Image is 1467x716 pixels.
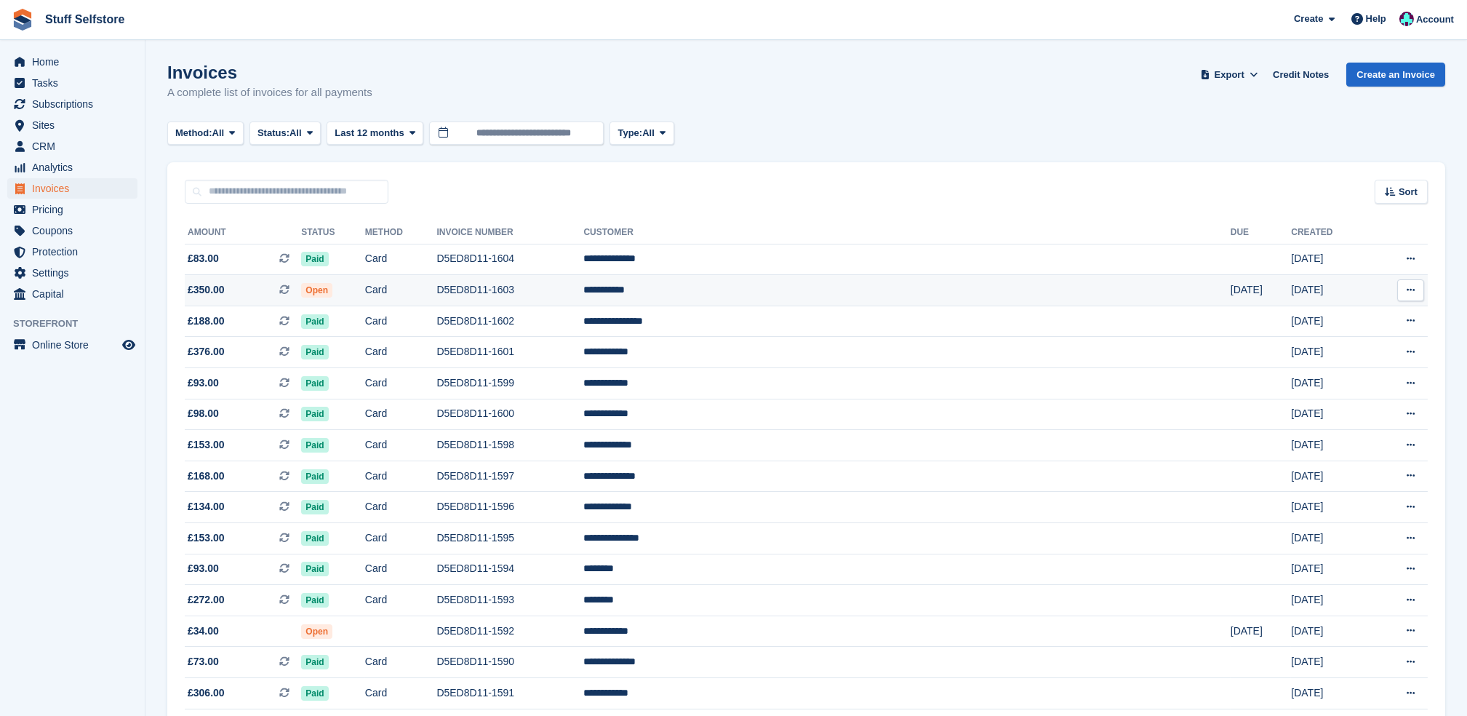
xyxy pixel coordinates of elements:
[32,52,119,72] span: Home
[436,678,583,709] td: D5ED8D11-1591
[13,317,145,331] span: Storefront
[1231,616,1292,647] td: [DATE]
[365,368,437,399] td: Card
[120,336,137,354] a: Preview store
[436,554,583,585] td: D5ED8D11-1594
[188,375,219,391] span: £93.00
[1231,275,1292,306] td: [DATE]
[175,126,212,140] span: Method:
[1291,221,1370,244] th: Created
[617,126,642,140] span: Type:
[167,63,372,82] h1: Invoices
[1215,68,1244,82] span: Export
[167,122,244,146] button: Method: All
[32,157,119,178] span: Analytics
[188,251,219,266] span: £83.00
[436,275,583,306] td: D5ED8D11-1603
[301,469,328,484] span: Paid
[365,399,437,430] td: Card
[436,306,583,337] td: D5ED8D11-1602
[188,406,219,421] span: £98.00
[436,523,583,554] td: D5ED8D11-1595
[188,282,225,298] span: £350.00
[583,221,1230,244] th: Customer
[301,283,332,298] span: Open
[1291,337,1370,368] td: [DATE]
[188,530,225,546] span: £153.00
[301,314,328,329] span: Paid
[1197,63,1261,87] button: Export
[436,244,583,275] td: D5ED8D11-1604
[365,647,437,678] td: Card
[7,284,137,304] a: menu
[301,655,328,669] span: Paid
[365,244,437,275] td: Card
[1291,585,1370,616] td: [DATE]
[7,220,137,241] a: menu
[1366,12,1386,26] span: Help
[301,407,328,421] span: Paid
[32,136,119,156] span: CRM
[7,115,137,135] a: menu
[7,199,137,220] a: menu
[365,523,437,554] td: Card
[249,122,321,146] button: Status: All
[1291,244,1370,275] td: [DATE]
[188,437,225,453] span: £153.00
[1291,554,1370,585] td: [DATE]
[1291,678,1370,709] td: [DATE]
[365,585,437,616] td: Card
[365,221,437,244] th: Method
[7,157,137,178] a: menu
[1399,185,1418,199] span: Sort
[289,126,302,140] span: All
[436,616,583,647] td: D5ED8D11-1592
[1231,221,1292,244] th: Due
[365,554,437,585] td: Card
[301,624,332,639] span: Open
[188,469,225,484] span: £168.00
[32,94,119,114] span: Subscriptions
[7,335,137,355] a: menu
[188,314,225,329] span: £188.00
[301,221,365,244] th: Status
[436,368,583,399] td: D5ED8D11-1599
[7,178,137,199] a: menu
[335,126,404,140] span: Last 12 months
[188,344,225,359] span: £376.00
[185,221,301,244] th: Amount
[1346,63,1445,87] a: Create an Invoice
[436,430,583,461] td: D5ED8D11-1598
[1291,430,1370,461] td: [DATE]
[1291,399,1370,430] td: [DATE]
[212,126,225,140] span: All
[188,592,225,608] span: £272.00
[188,499,225,514] span: £134.00
[32,284,119,304] span: Capital
[32,242,119,262] span: Protection
[32,115,119,135] span: Sites
[1291,461,1370,492] td: [DATE]
[1291,275,1370,306] td: [DATE]
[1291,368,1370,399] td: [DATE]
[365,430,437,461] td: Card
[257,126,289,140] span: Status:
[301,593,328,608] span: Paid
[32,178,119,199] span: Invoices
[32,335,119,355] span: Online Store
[301,500,328,514] span: Paid
[167,84,372,101] p: A complete list of invoices for all payments
[365,306,437,337] td: Card
[301,438,328,453] span: Paid
[188,561,219,576] span: £93.00
[7,73,137,93] a: menu
[365,461,437,492] td: Card
[1267,63,1335,87] a: Credit Notes
[301,252,328,266] span: Paid
[7,52,137,72] a: menu
[327,122,423,146] button: Last 12 months
[365,492,437,523] td: Card
[436,461,583,492] td: D5ED8D11-1597
[1294,12,1323,26] span: Create
[436,221,583,244] th: Invoice Number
